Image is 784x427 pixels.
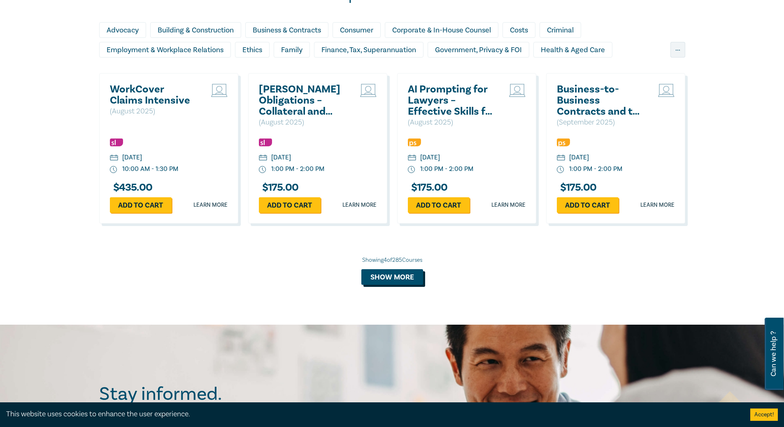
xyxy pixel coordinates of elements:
[110,155,118,162] img: calendar
[557,166,564,173] img: watch
[211,84,228,97] img: Live Stream
[235,42,270,58] div: Ethics
[408,138,421,146] img: Professional Skills
[540,22,581,38] div: Criminal
[110,106,198,117] p: ( August 2025 )
[557,197,619,213] a: Add to cart
[385,22,498,38] div: Corporate & In-House Counsel
[259,155,267,162] img: calendar
[259,197,321,213] a: Add to cart
[6,409,738,420] div: This website uses cookies to enhance the user experience.
[259,182,299,193] h3: $ 175.00
[259,138,272,146] img: Substantive Law
[670,42,685,58] div: ...
[569,164,622,174] div: 1:00 PM - 2:00 PM
[533,42,612,58] div: Health & Aged Care
[557,155,565,162] img: calendar
[360,84,377,97] img: Live Stream
[122,153,142,162] div: [DATE]
[271,164,324,174] div: 1:00 PM - 2:00 PM
[557,182,597,193] h3: $ 175.00
[557,138,570,146] img: Professional Skills
[259,166,266,173] img: watch
[110,182,153,193] h3: $ 435.00
[99,42,231,58] div: Employment & Workplace Relations
[361,269,423,285] button: Show more
[150,22,241,38] div: Building & Construction
[509,84,526,97] img: Live Stream
[569,153,589,162] div: [DATE]
[110,166,117,173] img: watch
[408,197,470,213] a: Add to cart
[193,201,228,209] a: Learn more
[557,84,645,117] a: Business-to-Business Contracts and the ACL: What Every Drafter Needs to Know
[503,22,535,38] div: Costs
[640,201,675,209] a: Learn more
[245,22,328,38] div: Business & Contracts
[428,42,529,58] div: Government, Privacy & FOI
[491,201,526,209] a: Learn more
[342,201,377,209] a: Learn more
[750,409,778,421] button: Accept cookies
[271,153,291,162] div: [DATE]
[461,62,577,77] div: Personal Injury & Medico-Legal
[408,155,416,162] img: calendar
[333,22,381,38] div: Consumer
[99,256,685,264] div: Showing 4 of 285 Courses
[408,84,496,117] a: AI Prompting for Lawyers – Effective Skills for Legal Practice
[99,383,293,405] h2: Stay informed.
[420,164,473,174] div: 1:00 PM - 2:00 PM
[770,323,777,385] span: Can we help ?
[110,138,123,146] img: Substantive Law
[420,153,440,162] div: [DATE]
[110,84,198,106] a: WorkCover Claims Intensive
[408,166,415,173] img: watch
[408,182,448,193] h3: $ 175.00
[122,164,178,174] div: 10:00 AM - 1:30 PM
[99,22,146,38] div: Advocacy
[259,117,347,128] p: ( August 2025 )
[205,62,287,77] div: Intellectual Property
[259,84,347,117] a: [PERSON_NAME] Obligations – Collateral and Strategic Uses
[314,42,423,58] div: Finance, Tax, Superannuation
[291,62,407,77] div: Litigation & Dispute Resolution
[408,117,496,128] p: ( August 2025 )
[557,117,645,128] p: ( September 2025 )
[658,84,675,97] img: Live Stream
[411,62,457,77] div: Migration
[274,42,310,58] div: Family
[110,197,172,213] a: Add to cart
[99,62,201,77] div: Insolvency & Restructuring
